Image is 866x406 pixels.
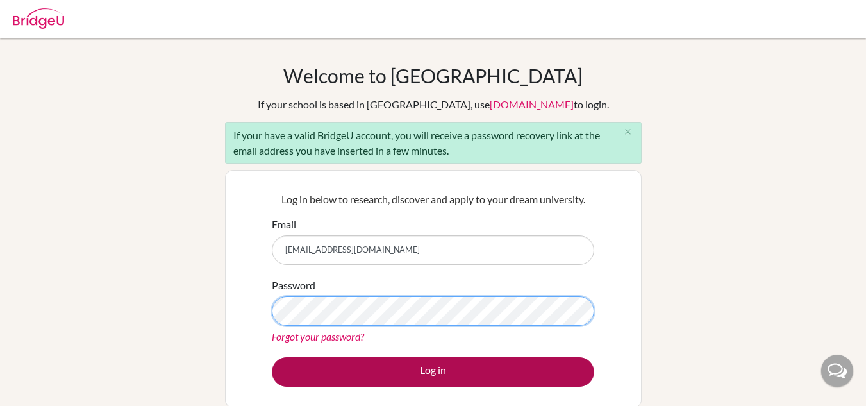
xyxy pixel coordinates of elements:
button: Log in [272,357,594,387]
img: Bridge-U [13,8,64,29]
label: Email [272,217,296,232]
i: close [623,127,633,137]
button: Close [615,123,641,142]
a: [DOMAIN_NAME] [490,98,574,110]
a: Forgot your password? [272,330,364,343]
h1: Welcome to [GEOGRAPHIC_DATA] [283,64,583,87]
div: If your school is based in [GEOGRAPHIC_DATA], use to login. [258,97,609,112]
label: Password [272,278,315,293]
div: If your have a valid BridgeU account, you will receive a password recovery link at the email addr... [225,122,642,164]
span: Help [29,9,55,21]
p: Log in below to research, discover and apply to your dream university. [272,192,594,207]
